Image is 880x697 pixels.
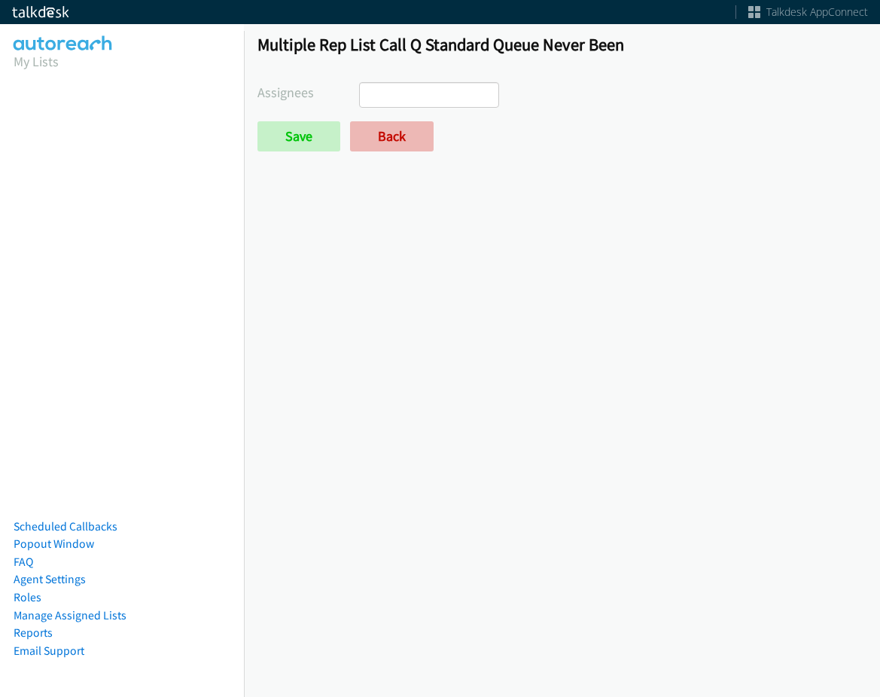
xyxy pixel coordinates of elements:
[748,5,868,20] a: Talkdesk AppConnect
[14,555,33,569] a: FAQ
[14,53,59,70] a: My Lists
[14,625,53,640] a: Reports
[14,644,84,658] a: Email Support
[257,121,340,151] input: Save
[14,608,126,622] a: Manage Assigned Lists
[14,572,86,586] a: Agent Settings
[257,34,866,55] h1: Multiple Rep List Call Q Standard Queue Never Been
[14,519,117,533] a: Scheduled Callbacks
[14,590,41,604] a: Roles
[14,537,94,551] a: Popout Window
[257,82,359,102] label: Assignees
[350,121,434,151] a: Back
